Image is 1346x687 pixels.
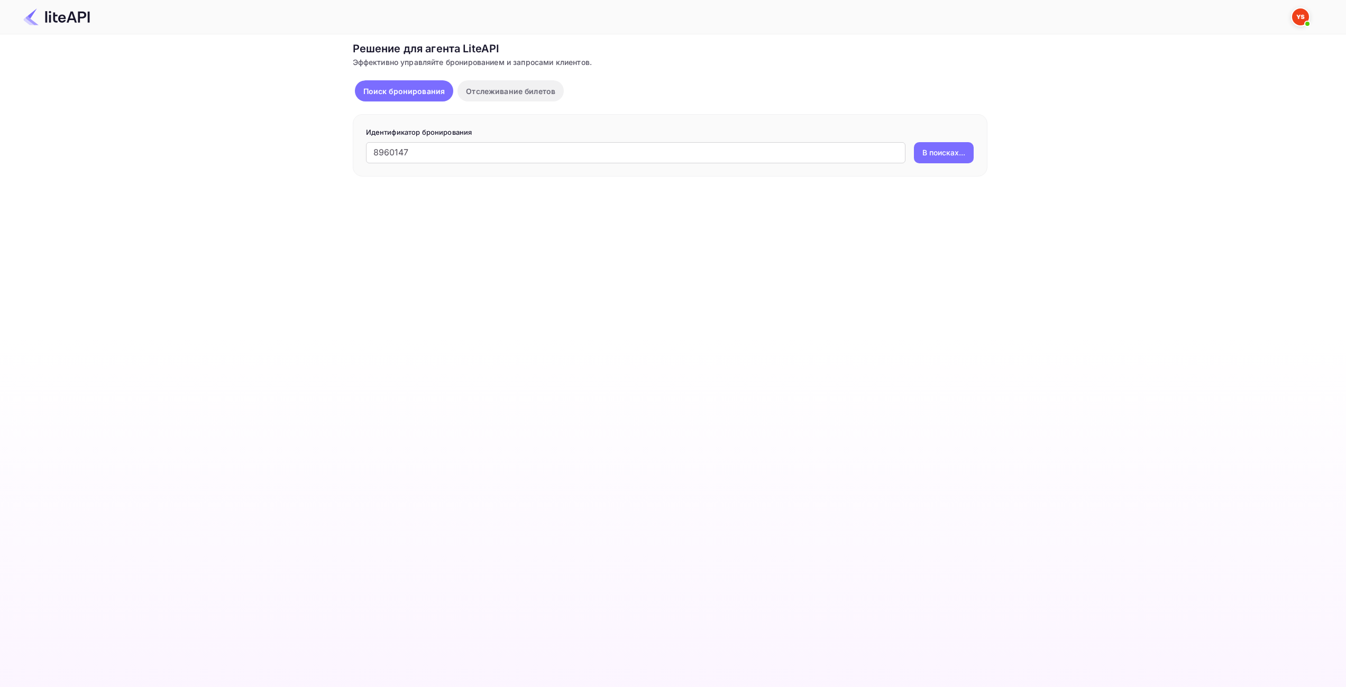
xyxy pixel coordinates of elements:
[914,142,974,163] button: В поисках...
[23,8,90,25] img: Логотип LiteAPI
[363,87,445,96] ya-tr-span: Поиск бронирования
[366,142,905,163] input: Введите идентификатор бронирования (например, 63782194)
[366,128,472,136] ya-tr-span: Идентификатор бронирования
[353,42,500,55] ya-tr-span: Решение для агента LiteAPI
[353,58,592,67] ya-tr-span: Эффективно управляйте бронированием и запросами клиентов.
[466,87,555,96] ya-tr-span: Отслеживание билетов
[922,147,965,158] ya-tr-span: В поисках...
[1292,8,1309,25] img: Служба Поддержки Яндекса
